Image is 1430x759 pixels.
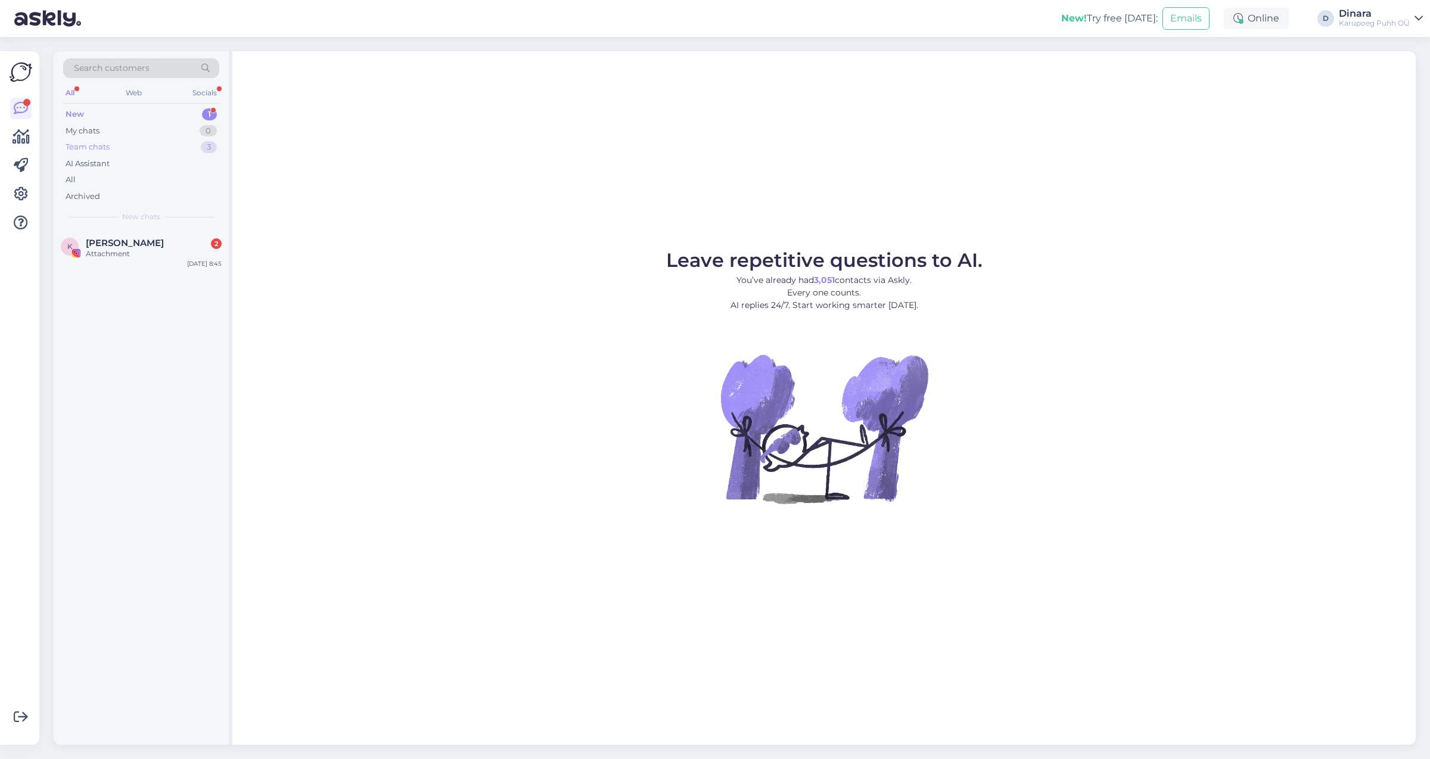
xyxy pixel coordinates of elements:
[1061,11,1158,26] div: Try free [DATE]:
[187,259,222,268] div: [DATE] 8:45
[190,85,219,101] div: Socials
[666,248,983,272] span: Leave repetitive questions to AI.
[67,242,73,251] span: K
[66,141,110,153] div: Team chats
[666,274,983,312] p: You’ve already had contacts via Askly. Every one counts. AI replies 24/7. Start working smarter [...
[1061,13,1087,24] b: New!
[66,191,100,203] div: Archived
[1317,10,1334,27] div: D
[717,321,931,536] img: No Chat active
[202,108,217,120] div: 1
[86,238,164,248] span: Kristin Kerro
[10,61,32,83] img: Askly Logo
[1339,9,1423,28] a: DinaraKarupoeg Puhh OÜ
[1162,7,1210,30] button: Emails
[211,238,222,249] div: 2
[1339,18,1410,28] div: Karupoeg Puhh OÜ
[1339,9,1410,18] div: Dinara
[200,125,217,137] div: 0
[66,108,84,120] div: New
[66,158,110,170] div: AI Assistant
[86,248,222,259] div: Attachment
[201,141,217,153] div: 3
[66,125,100,137] div: My chats
[66,174,76,186] div: All
[814,275,835,285] b: 3,051
[123,85,144,101] div: Web
[74,62,150,74] span: Search customers
[1224,8,1289,29] div: Online
[122,211,160,222] span: New chats
[63,85,77,101] div: All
